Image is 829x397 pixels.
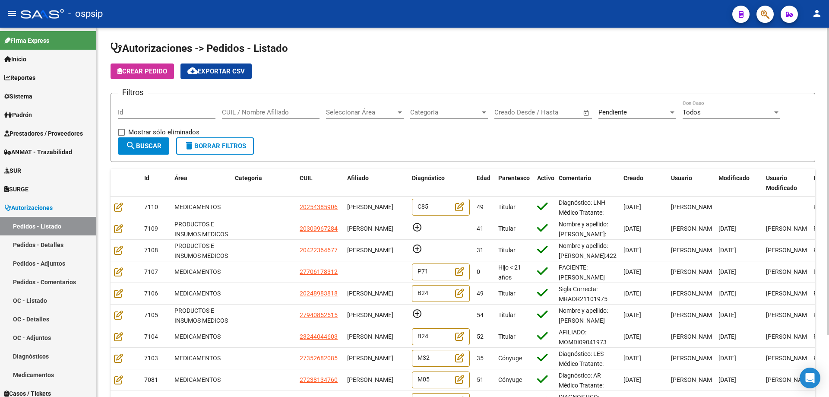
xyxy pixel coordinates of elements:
[559,242,634,259] span: Nombre y apellido: [PERSON_NAME]:42236467
[126,140,136,151] mat-icon: search
[623,175,643,181] span: Creado
[144,247,158,254] span: 7108
[300,268,338,275] span: 27706178312
[623,355,641,362] span: [DATE]
[184,142,246,150] span: Borrar Filtros
[347,333,393,340] span: [PERSON_NAME]
[718,268,736,275] span: [DATE]
[347,247,393,254] span: [PERSON_NAME]
[412,285,470,302] div: B24
[623,268,641,275] span: [DATE]
[144,333,158,340] span: 7104
[498,290,516,297] span: Titular
[671,290,717,297] span: [PERSON_NAME]
[495,169,534,197] datatable-header-cell: Parentesco
[296,169,344,197] datatable-header-cell: CUIL
[559,221,617,277] span: Nombre y apellido: [PERSON_NAME]: 30996728 Paciente internado en [GEOGRAPHIC_DATA][PERSON_NAME]
[174,175,187,181] span: Área
[144,225,158,232] span: 7109
[623,203,641,210] span: [DATE]
[598,108,627,116] span: Pendiente
[718,311,736,318] span: [DATE]
[477,203,484,210] span: 49
[174,268,221,275] span: MEDICAMENTOS
[347,225,393,232] span: [PERSON_NAME]
[300,247,338,254] span: 20422364677
[498,264,521,281] span: Hijo < 21 años
[477,376,484,383] span: 51
[718,290,736,297] span: [DATE]
[111,42,288,54] span: Autorizaciones -> Pedidos - Listado
[412,244,422,254] mat-icon: add_circle_outline
[671,203,717,210] span: [PERSON_NAME]
[176,137,254,155] button: Borrar Filtros
[498,376,522,383] span: Cónyuge
[534,169,555,197] datatable-header-cell: Activo
[477,247,484,254] span: 31
[498,175,530,181] span: Parentesco
[4,73,35,83] span: Reportes
[498,333,516,340] span: Titular
[582,108,592,118] button: Open calendar
[174,355,221,362] span: MEDICAMENTOS
[477,225,484,232] span: 41
[812,8,822,19] mat-icon: person
[4,166,21,175] span: SUR
[620,169,668,197] datatable-header-cell: Creado
[498,247,516,254] span: Titular
[144,268,158,275] span: 7107
[300,203,338,210] span: 20254385906
[668,169,715,197] datatable-header-cell: Usuario
[412,175,445,181] span: Diagnóstico
[300,311,338,318] span: 27940852515
[477,355,484,362] span: 35
[671,333,717,340] span: [PERSON_NAME]
[537,175,554,181] span: Activo
[300,175,313,181] span: CUIL
[498,311,516,318] span: Titular
[671,376,717,383] span: [PERSON_NAME]
[347,290,393,297] span: [PERSON_NAME]
[174,333,221,340] span: MEDICAMENTOS
[671,355,717,362] span: [PERSON_NAME]
[174,307,228,324] span: PRODUCTOS E INSUMOS MEDICOS
[477,175,490,181] span: Edad
[187,66,198,76] mat-icon: cloud_download
[326,108,396,116] span: Seleccionar Área
[300,225,338,232] span: 20309967284
[4,129,83,138] span: Prestadores / Proveedores
[671,247,717,254] span: [PERSON_NAME]
[128,127,199,137] span: Mostrar sólo eliminados
[412,264,470,280] div: P71
[412,372,470,388] div: M05
[671,268,717,275] span: [PERSON_NAME]
[766,175,797,191] span: Usuario Modificado
[344,169,408,197] datatable-header-cell: Afiliado
[126,142,161,150] span: Buscar
[408,169,473,197] datatable-header-cell: Diagnóstico
[498,203,516,210] span: Titular
[174,290,221,297] span: MEDICAMENTOS
[118,137,169,155] button: Buscar
[300,290,338,297] span: 20248983818
[300,376,338,383] span: 27238134760
[494,108,529,116] input: Fecha inicio
[715,169,763,197] datatable-header-cell: Modificado
[683,108,701,116] span: Todos
[68,4,103,23] span: - ospsip
[477,333,484,340] span: 52
[7,8,17,19] mat-icon: menu
[144,376,158,383] span: 7081
[4,36,49,45] span: Firma Express
[623,376,641,383] span: [DATE]
[174,221,228,238] span: PRODUCTOS E INSUMOS MEDICOS
[766,290,812,297] span: [PERSON_NAME]
[718,247,736,254] span: [DATE]
[623,247,641,254] span: [DATE]
[174,242,228,259] span: PRODUCTOS E INSUMOS MEDICOS
[347,355,393,362] span: [PERSON_NAME]
[766,225,812,232] span: [PERSON_NAME]
[4,147,72,157] span: ANMAT - Trazabilidad
[117,67,167,75] span: Crear Pedido
[4,92,32,101] span: Sistema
